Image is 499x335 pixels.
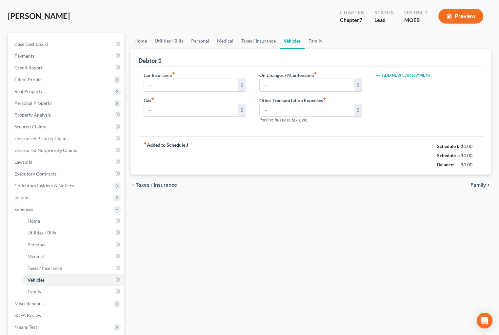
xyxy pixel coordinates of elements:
label: Other Transportation Expenses [259,97,326,104]
div: District [404,9,428,16]
a: Unsecured Nonpriority Claims [9,144,124,156]
span: Case Dashboard [14,41,48,47]
a: Personal [22,239,124,251]
button: Preview [438,9,483,24]
div: Chapter [340,16,364,24]
span: Medical [28,253,44,259]
a: Home [22,215,124,227]
span: Taxes / Insurance [136,182,177,188]
strong: Added to Schedule J [144,142,188,169]
span: Utilities / Bills [28,230,56,235]
div: Lead [374,16,394,24]
a: Medical [213,33,237,49]
div: $ [354,104,362,117]
a: Vehicles [280,33,305,49]
div: $0.00 [461,152,478,159]
a: Home [130,33,151,49]
span: Codebtors Insiders & Notices [14,183,74,188]
div: Open Intercom Messenger [477,313,492,328]
span: Unsecured Priority Claims [14,136,69,141]
span: Payments [14,53,34,59]
span: Lawsuits [14,159,32,165]
span: Unsecured Nonpriority Claims [14,147,77,153]
i: fiber_manual_record [323,97,326,100]
span: SOFA Review [14,312,42,318]
div: Debtor 1 [138,57,161,65]
span: Real Property [14,88,43,94]
i: fiber_manual_record [144,142,147,145]
span: Family [470,182,486,188]
strong: Schedule I: [437,143,459,149]
a: Taxes / Insurance [22,262,124,274]
a: Property Analysis [9,109,124,121]
button: chevron_left Taxes / Insurance [130,182,177,188]
label: Gas [144,97,154,104]
input: -- [144,79,238,91]
span: Taxes / Insurance [28,265,62,271]
label: Car Insurance [144,72,175,79]
a: Unsecured Priority Claims [9,133,124,144]
span: Parking, bus pass, taxis, etc. [259,117,308,122]
i: fiber_manual_record [151,97,154,100]
a: Executory Contracts [9,168,124,180]
button: Family chevron_right [470,182,491,188]
input: -- [260,79,354,91]
span: Home [28,218,40,224]
span: Client Profile [14,77,42,82]
div: Chapter [340,9,364,16]
span: [PERSON_NAME] [8,11,70,21]
span: Personal Property [14,100,52,106]
a: Family [22,286,124,298]
i: chevron_left [130,182,136,188]
span: Personal [28,242,46,247]
div: MOEB [404,16,428,24]
a: Credit Report [9,62,124,74]
a: Secured Claims [9,121,124,133]
div: $ [238,104,246,117]
span: Income [14,195,30,200]
input: -- [144,104,238,117]
span: Property Analysis [14,112,51,118]
a: Case Dashboard [9,38,124,50]
a: Utilities / Bills [22,227,124,239]
a: Payments [9,50,124,62]
div: $0.00 [461,161,478,168]
strong: Schedule J: [437,153,460,158]
span: Credit Report [14,65,43,70]
div: $ [238,79,246,91]
strong: Balance: [437,162,454,167]
a: Taxes / Insurance [237,33,280,49]
i: chevron_right [486,182,491,188]
a: Medical [22,251,124,262]
a: Lawsuits [9,156,124,168]
a: Family [305,33,326,49]
label: Oil Changes / Maintenance [259,72,317,79]
span: Executory Contracts [14,171,56,177]
span: 7 [359,17,362,23]
div: $ [354,79,362,91]
i: fiber_manual_record [172,72,175,75]
input: -- [260,104,354,117]
a: Utilities / Bills [151,33,187,49]
span: Secured Claims [14,124,46,129]
span: Miscellaneous [14,301,44,306]
div: Status [374,9,394,16]
span: Family [28,289,41,294]
span: Expenses [14,206,33,212]
button: Add New Car Payment [375,73,431,78]
a: Personal [187,33,213,49]
a: Vehicles [22,274,124,286]
a: SOFA Review [9,309,124,321]
span: Means Test [14,324,37,330]
i: fiber_manual_record [314,72,317,75]
div: $0.00 [461,143,478,150]
span: Vehicles [28,277,45,283]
